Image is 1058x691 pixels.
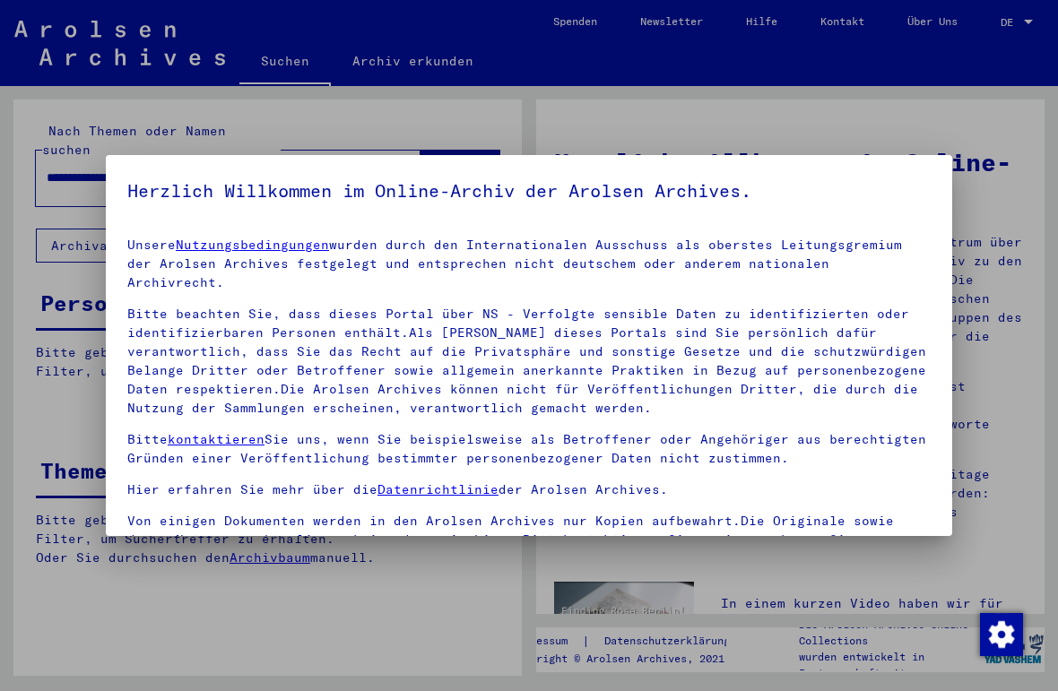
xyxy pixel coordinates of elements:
[127,430,931,468] p: Bitte Sie uns, wenn Sie beispielsweise als Betroffener oder Angehöriger aus berechtigten Gründen ...
[127,512,931,568] p: Von einigen Dokumenten werden in den Arolsen Archives nur Kopien aufbewahrt.Die Originale sowie d...
[980,613,1023,656] img: Zustimmung ändern
[979,612,1022,655] div: Zustimmung ändern
[127,480,931,499] p: Hier erfahren Sie mehr über die der Arolsen Archives.
[127,177,931,205] h5: Herzlich Willkommen im Online-Archiv der Arolsen Archives.
[176,237,329,253] a: Nutzungsbedingungen
[377,481,499,497] a: Datenrichtlinie
[127,305,931,418] p: Bitte beachten Sie, dass dieses Portal über NS - Verfolgte sensible Daten zu identifizierten oder...
[563,531,724,548] a: kontaktieren Sie uns
[127,236,931,292] p: Unsere wurden durch den Internationalen Ausschuss als oberstes Leitungsgremium der Arolsen Archiv...
[168,431,264,447] a: kontaktieren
